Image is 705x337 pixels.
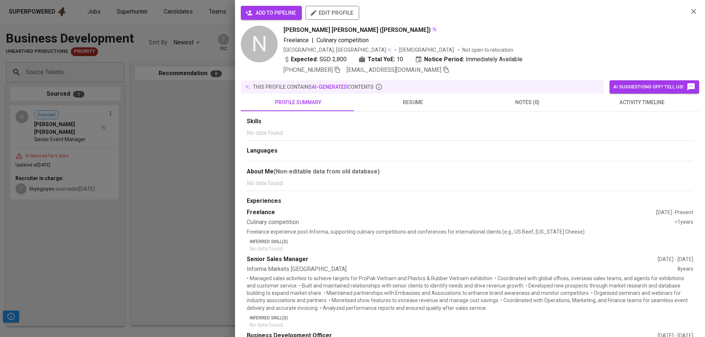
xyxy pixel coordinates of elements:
[247,208,656,217] div: Freelance
[247,197,693,205] div: Experiences
[399,46,455,54] span: [DEMOGRAPHIC_DATA]
[613,83,695,91] span: AI suggestions off? Tell us!
[283,26,431,34] span: [PERSON_NAME] [PERSON_NAME] ([PERSON_NAME])
[312,84,347,90] span: AI-generated
[431,26,437,32] img: magic_wand.svg
[360,98,466,107] span: resume
[250,238,693,245] p: Inferred Skill(s)
[247,117,693,126] div: Skills
[250,315,693,321] p: Inferred Skill(s)
[610,80,699,94] button: AI suggestions off? Tell us!
[305,10,359,15] a: edit profile
[247,265,677,274] div: Informa Markets [GEOGRAPHIC_DATA]
[250,245,693,252] p: No data found.
[247,275,693,311] p: • Managed sales activities to achieve targets for ProPak Vietnam and Plastics & Rubber Vietnam ex...
[241,6,302,20] button: add to pipeline
[474,98,580,107] span: notes (0)
[368,55,395,64] b: Total YoE:
[247,218,675,227] div: Culinary competition
[291,55,318,64] b: Expected:
[247,129,693,138] p: No data found.
[347,66,441,73] span: [EMAIL_ADDRESS][DOMAIN_NAME]
[658,256,693,263] div: [DATE] - [DATE]
[253,83,374,91] p: this profile contains contents
[250,321,693,329] p: No data found.
[424,55,464,64] b: Notice Period:
[311,8,353,18] span: edit profile
[656,209,693,216] div: [DATE] - Present
[247,8,296,18] span: add to pipeline
[312,36,314,45] span: |
[677,265,693,274] div: 8 years
[274,168,380,175] b: (Non-editable data from old database)
[675,218,693,227] div: <1 years
[247,179,693,188] p: No data found.
[283,55,347,64] div: SGD 2,800
[415,55,523,64] div: Immediately Available
[283,66,333,73] span: [PHONE_NUMBER]
[462,46,513,54] p: Not open to relocation
[283,46,392,54] div: [GEOGRAPHIC_DATA], [GEOGRAPHIC_DATA]
[283,37,309,44] span: Freelance
[247,147,693,155] div: Languages
[397,55,403,64] span: 10
[247,228,693,235] p: Freelance experience post-Informa, supporting culinary competitions and conferences for internati...
[247,167,693,176] div: About Me
[245,98,351,107] span: profile summary
[305,6,359,20] button: edit profile
[589,98,695,107] span: activity timeline
[317,37,369,44] span: Culinary competition
[247,255,658,264] div: Senior Sales Manager
[241,26,278,62] div: N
